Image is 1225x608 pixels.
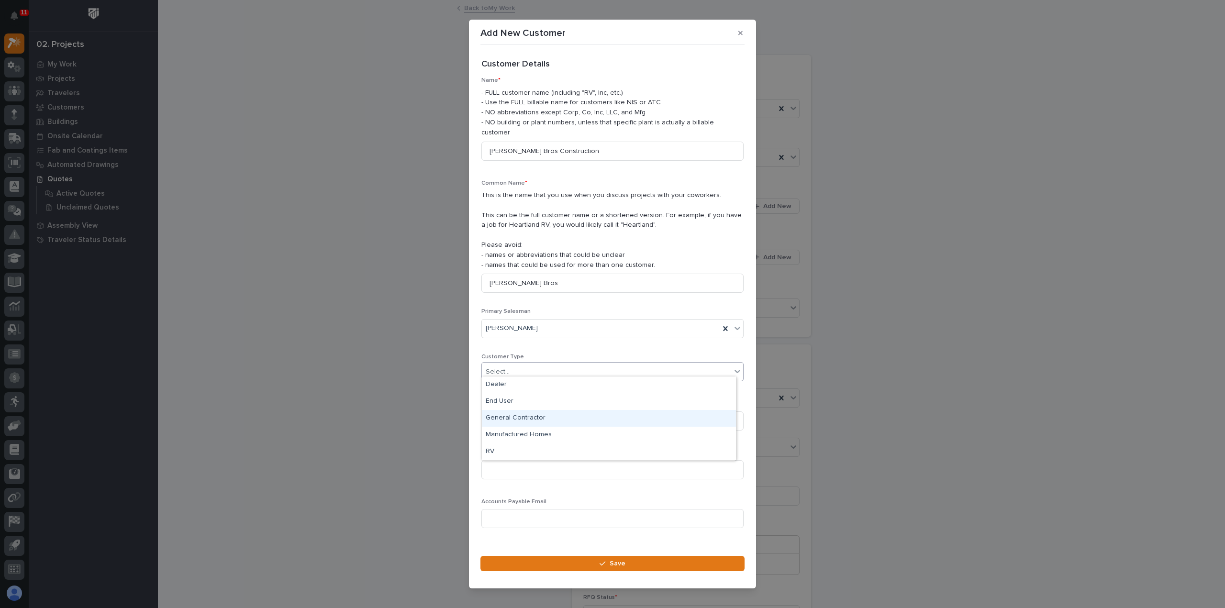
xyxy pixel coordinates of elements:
p: Add New Customer [480,27,566,39]
span: [PERSON_NAME] [486,323,538,333]
p: This is the name that you use when you discuss projects with your coworkers. This can be the full... [481,190,744,270]
span: Primary Salesman [481,309,531,314]
span: Customer Type [481,354,524,360]
div: Dealer [482,376,736,393]
div: RV [482,443,736,460]
p: - FULL customer name (including "RV", Inc, etc.) - Use the FULL billable name for customers like ... [481,88,744,138]
span: Common Name [481,180,527,186]
span: Accounts Payable Email [481,499,546,505]
button: Save [480,556,745,571]
div: Select... [486,367,510,377]
div: General Contractor [482,410,736,427]
div: End User [482,393,736,410]
h2: Customer Details [481,59,550,70]
span: Name [481,77,501,83]
div: Manufactured Homes [482,427,736,443]
span: Save [610,559,625,568]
